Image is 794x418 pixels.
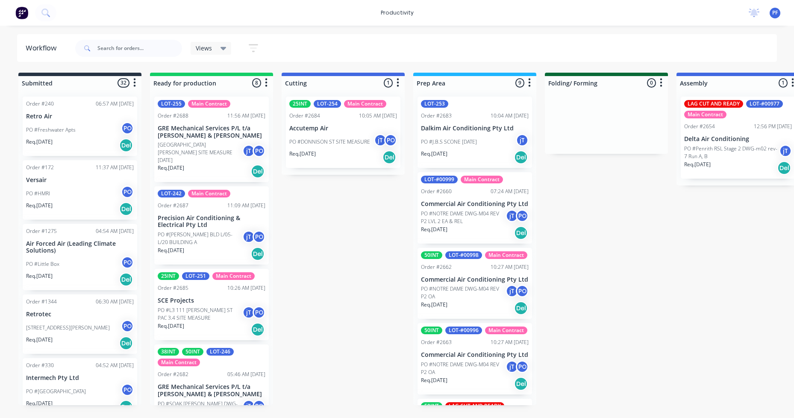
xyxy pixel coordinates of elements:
div: Order #134406:30 AM [DATE]Retrotec[STREET_ADDRESS][PERSON_NAME]POReq.[DATE]Del [23,294,137,354]
div: 25INTLOT-254Main ContractOrder #268410:05 AM [DATE]Accutemp AirPO #DONNISON ST SITE MEASUREjTPORe... [286,97,400,168]
div: Order #1344 [26,298,57,306]
div: Order #2683 [421,112,452,120]
p: GRE Mechanical Services P/L t/a [PERSON_NAME] & [PERSON_NAME] [158,383,265,398]
div: Main Contract [485,251,527,259]
p: PO #NOTRE DAME DWG-M04 REV P2 OA [421,285,506,300]
div: PO [253,230,265,243]
div: jT [242,230,255,243]
div: 06:30 AM [DATE] [96,298,134,306]
div: 11:37 AM [DATE] [96,164,134,171]
div: LOT-#00977 [746,100,783,108]
p: Req. [DATE] [421,226,447,233]
div: Order #240 [26,100,54,108]
div: jT [374,134,387,147]
div: Main Contract [188,100,230,108]
div: 25INTLOT-251Main ContractOrder #268510:26 AM [DATE]SCE ProjectsPO #L3 111 [PERSON_NAME] ST PAC 3.... [154,269,269,340]
p: Commercial Air Conditioning Pty Ltd [421,351,529,359]
div: 10:27 AM [DATE] [491,263,529,271]
div: 50INT [421,251,442,259]
div: Order #2684 [289,112,320,120]
p: Precision Air Conditioning & Electrical Pty Ltd [158,215,265,229]
div: Del [777,161,791,175]
p: PO #Little Box [26,260,59,268]
p: SCE Projects [158,297,265,304]
p: Versair [26,177,134,184]
span: Views [196,44,212,53]
span: PF [772,9,778,17]
div: Del [514,150,528,164]
div: 50INT [421,327,442,334]
div: Del [119,336,133,350]
div: 50INT [182,348,203,356]
div: jT [242,400,255,412]
p: Commercial Air Conditioning Pty Ltd [421,200,529,208]
p: Retrotec [26,311,134,318]
div: Order #2685 [158,284,188,292]
div: LOT-253Order #268310:04 AM [DATE]Dalkim Air Conditioning Pty LtdPO #J.B.S SCONE [DATE]jTReq.[DATE... [418,97,532,168]
div: Order #24006:57 AM [DATE]Retro AirPO #Freshwater AptsPOReq.[DATE]Del [23,97,137,156]
div: Order #2660 [421,188,452,195]
div: Order #2687 [158,202,188,209]
div: LOT-255 [158,100,185,108]
p: PO #L3 111 [PERSON_NAME] ST PAC 3.4 SITE MEASURE [158,306,242,322]
div: PO [516,285,529,297]
div: PO [121,320,134,333]
div: Order #17211:37 AM [DATE]VersairPO #HMRIPOReq.[DATE]Del [23,160,137,220]
input: Search for orders... [97,40,182,57]
div: Main Contract [461,176,503,183]
div: 25INT [158,272,179,280]
div: jT [516,134,529,147]
div: PO [121,383,134,396]
div: 07:24 AM [DATE] [491,188,529,195]
p: [GEOGRAPHIC_DATA][PERSON_NAME] SITE MEASURE [DATE] [158,141,242,164]
div: Del [514,226,528,240]
div: Del [251,323,265,336]
div: Del [119,400,133,414]
div: 10:27 AM [DATE] [491,339,529,346]
div: Del [382,150,396,164]
div: jT [242,144,255,157]
div: Del [514,301,528,315]
div: LOT-254 [314,100,341,108]
div: PO [516,209,529,222]
div: 11:09 AM [DATE] [227,202,265,209]
div: 04:54 AM [DATE] [96,227,134,235]
img: Factory [15,6,28,19]
div: Order #330 [26,362,54,369]
div: PO [253,306,265,319]
p: PO #Freshwater Apts [26,126,76,134]
div: 38INT [158,348,179,356]
div: jT [779,144,792,157]
p: Retro Air [26,113,134,120]
div: Order #2662 [421,263,452,271]
div: 50INTLOT-#00996Main ContractOrder #266310:27 AM [DATE]Commercial Air Conditioning Pty LtdPO #NOTR... [418,323,532,394]
div: Main Contract [188,190,230,197]
div: LOT-246 [206,348,234,356]
div: Main Contract [212,272,255,280]
div: Workflow [26,43,61,53]
p: Req. [DATE] [158,247,184,254]
div: Main Contract [684,111,726,118]
div: 12:56 PM [DATE] [754,123,792,130]
div: PO [253,144,265,157]
p: Delta Air Conditioning [684,135,792,143]
div: 10:04 AM [DATE] [491,112,529,120]
div: Order #1275 [26,227,57,235]
p: Intermech Pty Ltd [26,374,134,382]
p: Req. [DATE] [289,150,316,158]
div: jT [242,306,255,319]
div: Del [514,377,528,391]
p: PO #[GEOGRAPHIC_DATA] [26,388,86,395]
p: Accutemp Air [289,125,397,132]
p: Req. [DATE] [684,161,711,168]
p: Air Forced Air (Leading Climate Solutions) [26,240,134,255]
div: LOT-#00998 [445,251,482,259]
div: PO [253,400,265,412]
div: jT [506,360,518,373]
p: PO #HMRI [26,190,50,197]
p: Req. [DATE] [26,202,53,209]
p: PO #Penrith RSL Stage 2 DWG-m02 rev-7 Run A, B [684,145,779,160]
p: PO #NOTRE DAME DWG-M04 REV P2 LVL 2 EA & REL [421,210,506,225]
p: Commercial Air Conditioning Pty Ltd [421,276,529,283]
p: Req. [DATE] [421,301,447,309]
